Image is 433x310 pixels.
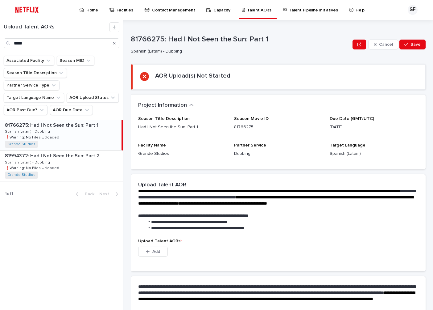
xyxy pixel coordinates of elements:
[4,68,67,78] button: Season Title Description
[234,151,323,157] p: Dubbing
[138,151,227,157] p: Grande Studios
[155,72,230,79] h2: AOR Upload(s) Not Started
[408,5,418,15] div: SF
[7,142,35,147] a: Grande Studios
[12,4,42,16] img: ifQbXi3ZQGMSEF7WDB7W
[330,143,365,147] span: Target Language
[330,124,418,130] p: [DATE]
[234,143,266,147] span: Partner Service
[97,191,123,197] button: Next
[67,93,119,103] button: AOR Upload Status
[369,40,398,49] button: Cancel
[138,102,187,109] h2: Project Information
[4,38,119,48] input: Search
[5,121,100,128] p: 81766275: Had I Not Seen the Sun: Part 1
[131,35,350,44] p: 81766275: Had I Not Seen the Sun: Part 1
[57,56,94,66] button: Season MID
[379,42,393,47] span: Cancel
[138,239,182,243] span: Upload Talent AORs
[410,42,421,47] span: Save
[5,159,51,165] p: Spanish (Latam) - Dubbing
[138,247,168,257] button: Add
[81,192,94,196] span: Back
[71,191,97,197] button: Back
[399,40,426,49] button: Save
[4,93,64,103] button: Target Language Name
[131,49,348,54] p: Spanish (Latam) - Dubbing
[5,165,60,170] p: ❗️Warning: No Files Uploaded
[5,152,101,159] p: 81994372: Had I Not Seen the Sun: Part 2
[4,80,60,90] button: Partner Service Type
[50,105,93,115] button: AOR Due Date
[99,192,113,196] span: Next
[234,124,323,130] p: 81766275
[4,105,47,115] button: AOR Past Due?
[330,117,374,121] span: Due Date (GMT/UTC)
[4,24,109,31] h1: Upload Talent AORs
[138,102,194,109] button: Project Information
[138,143,166,147] span: Facility Name
[234,117,269,121] span: Season Movie ID
[5,134,60,140] p: ❗️Warning: No Files Uploaded
[138,124,227,130] p: Had I Not Seen the Sun: Part 1
[7,173,35,177] a: Grande Studios
[138,182,186,189] h2: Upload Talent AOR
[4,56,54,66] button: Associated Facility
[330,151,418,157] p: Spanish (Latam)
[152,249,160,254] span: Add
[138,117,190,121] span: Season Title Description
[5,128,51,134] p: Spanish (Latam) - Dubbing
